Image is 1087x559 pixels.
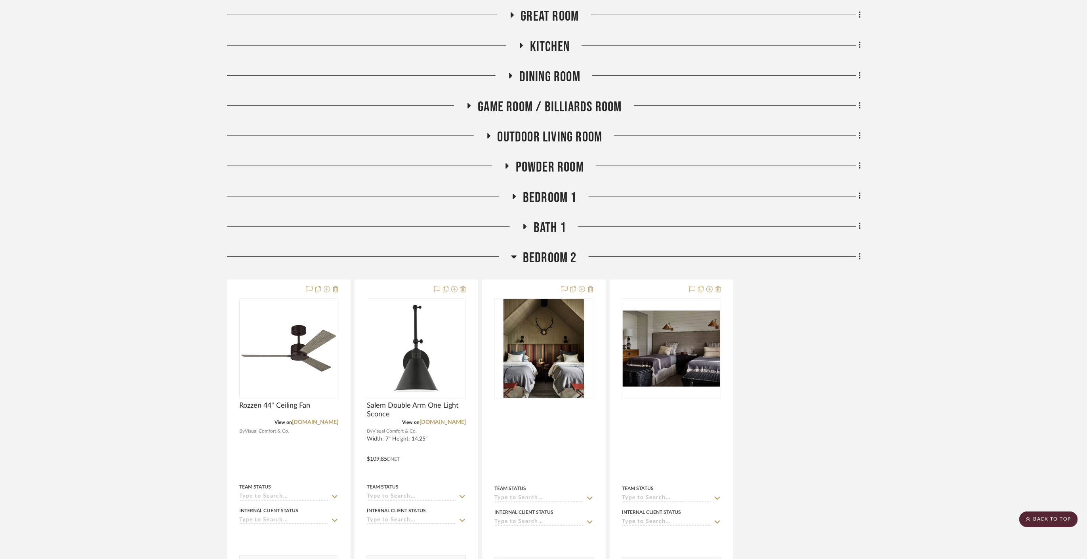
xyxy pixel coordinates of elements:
[521,8,579,25] span: Great Room
[239,483,271,490] div: Team Status
[494,485,526,492] div: Team Status
[622,509,681,516] div: Internal Client Status
[240,300,338,397] img: Rozzen 44" Ceiling Fan
[622,485,654,492] div: Team Status
[275,420,292,425] span: View on
[516,159,584,176] span: Powder Room
[523,250,577,267] span: Bedroom 2
[367,507,426,514] div: Internal Client Status
[498,129,603,146] span: Outdoor living room
[622,519,711,526] input: Type to Search…
[367,517,456,525] input: Type to Search…
[623,311,720,386] img: null
[367,427,372,435] span: By
[367,493,456,501] input: Type to Search…
[420,420,466,425] a: [DOMAIN_NAME]
[1019,511,1078,527] scroll-to-top-button: BACK TO TOP
[239,493,329,501] input: Type to Search…
[239,427,245,435] span: By
[292,420,338,425] a: [DOMAIN_NAME]
[478,99,622,116] span: Game Room / Billiards Room
[367,483,399,490] div: Team Status
[494,495,584,502] input: Type to Search…
[372,427,417,435] span: Visual Comfort & Co.
[530,38,570,55] span: Kitchen
[503,299,584,398] img: null
[494,519,584,526] input: Type to Search…
[519,69,580,86] span: Dining Room
[239,401,310,410] span: Rozzen 44" Ceiling Fan
[367,401,466,419] span: Salem Double Arm One Light Sconce
[622,495,711,502] input: Type to Search…
[494,509,553,516] div: Internal Client Status
[534,219,566,237] span: Bath 1
[239,507,298,514] div: Internal Client Status
[402,420,420,425] span: View on
[523,189,577,206] span: Bedroom 1
[239,517,329,525] input: Type to Search…
[245,427,289,435] span: Visual Comfort & Co.
[368,300,465,397] img: Salem Double Arm One Light Sconce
